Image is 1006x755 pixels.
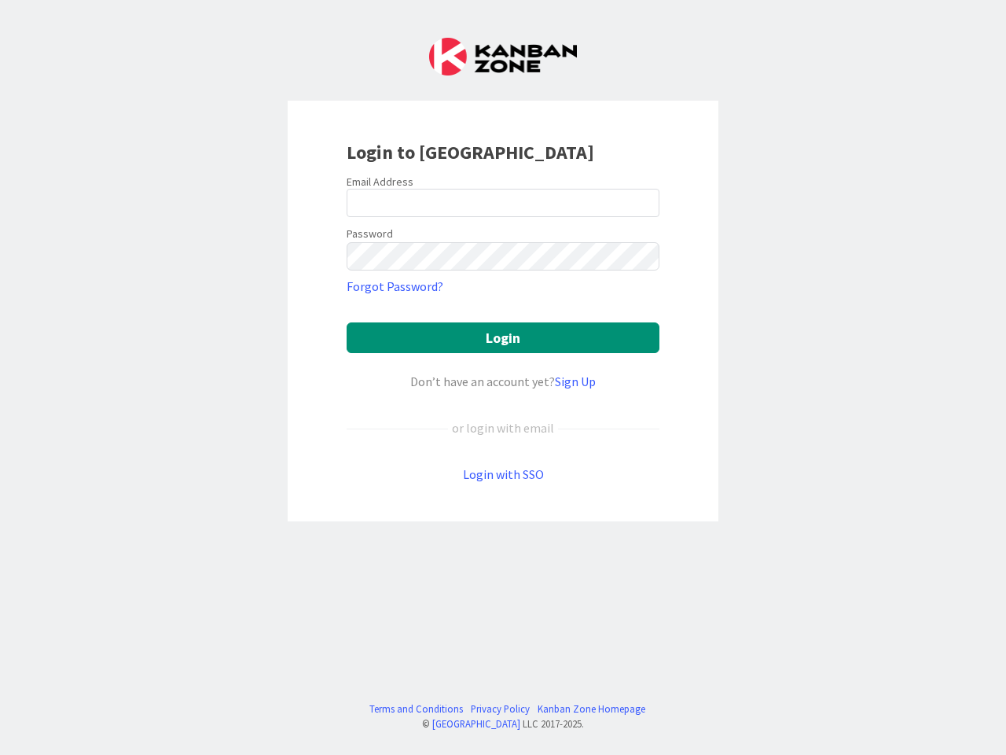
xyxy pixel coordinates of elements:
button: Login [347,322,659,353]
div: or login with email [448,418,558,437]
a: Forgot Password? [347,277,443,296]
a: Privacy Policy [471,702,530,716]
label: Email Address [347,175,413,189]
a: [GEOGRAPHIC_DATA] [432,717,520,730]
a: Sign Up [555,374,596,389]
img: Kanban Zone [429,38,577,75]
a: Login with SSO [463,466,544,482]
label: Password [347,226,393,242]
b: Login to [GEOGRAPHIC_DATA] [347,140,594,164]
div: Don’t have an account yet? [347,372,659,391]
a: Kanban Zone Homepage [538,702,645,716]
div: © LLC 2017- 2025 . [362,716,645,731]
a: Terms and Conditions [369,702,463,716]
